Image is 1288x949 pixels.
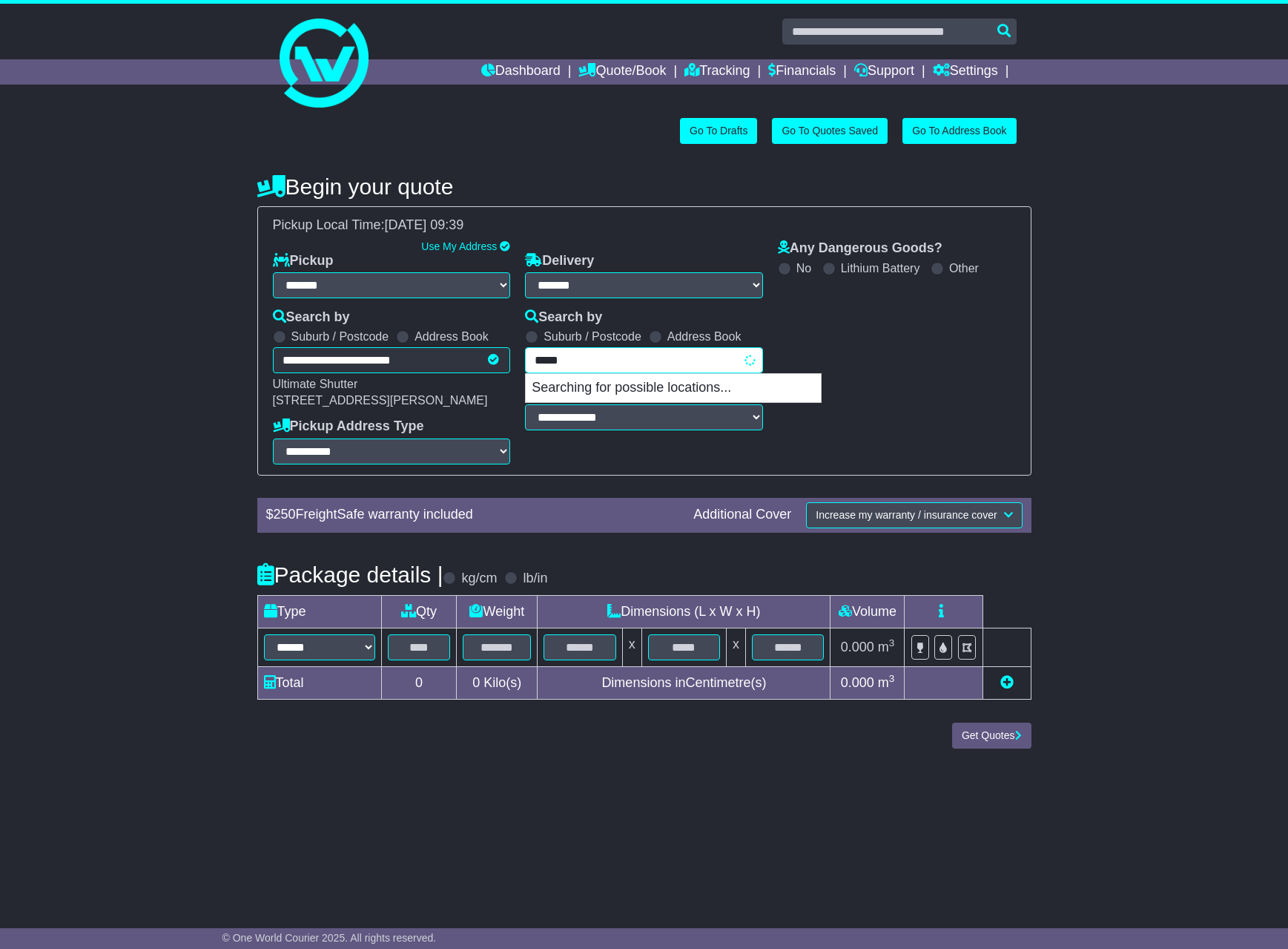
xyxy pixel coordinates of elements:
[889,637,895,648] sup: 3
[257,174,1031,199] h4: Begin your quote
[265,217,1023,234] div: Pickup Local Time:
[841,675,874,690] span: 0.000
[878,675,895,690] span: m
[274,507,296,522] span: 250
[538,595,830,628] td: Dimensions (L x W x H)
[525,309,602,326] label: Search by
[273,394,488,407] span: [STREET_ADDRESS][PERSON_NAME]
[768,59,836,85] a: Financials
[526,374,821,402] p: Searching for possible locations...
[841,640,874,654] span: 0.000
[830,595,905,628] td: Volume
[421,240,497,252] a: Use My Address
[457,666,538,699] td: Kilo(s)
[684,59,750,85] a: Tracking
[686,507,799,523] div: Additional Cover
[291,329,389,344] label: Suburb / Postcode
[381,595,457,628] td: Qty
[933,59,998,85] a: Settings
[415,329,489,344] label: Address Book
[257,595,381,628] td: Type
[457,595,538,628] td: Weight
[772,118,888,144] a: Go To Quotes Saved
[816,509,997,521] span: Increase my warranty / insurance cover
[381,666,457,699] td: 0
[472,675,480,690] span: 0
[481,59,561,85] a: Dashboard
[1000,675,1014,690] a: Add new item
[806,502,1022,528] button: Increase my warranty / insurance cover
[273,418,424,435] label: Pickup Address Type
[949,261,979,275] label: Other
[878,640,895,654] span: m
[667,329,742,344] label: Address Book
[841,261,920,275] label: Lithium Battery
[622,628,641,666] td: x
[461,571,497,587] label: kg/cm
[544,329,641,344] label: Suburb / Postcode
[952,723,1031,749] button: Get Quotes
[523,571,547,587] label: lb/in
[680,118,757,144] a: Go To Drafts
[259,507,687,523] div: $ FreightSafe warranty included
[854,59,914,85] a: Support
[385,217,464,232] span: [DATE] 09:39
[778,240,942,257] label: Any Dangerous Goods?
[222,932,437,944] span: © One World Courier 2025. All rights reserved.
[273,253,334,269] label: Pickup
[889,673,895,684] sup: 3
[257,666,381,699] td: Total
[257,562,443,587] h4: Package details |
[538,666,830,699] td: Dimensions in Centimetre(s)
[727,628,746,666] td: x
[578,59,666,85] a: Quote/Book
[796,261,811,275] label: No
[273,309,350,326] label: Search by
[525,253,594,269] label: Delivery
[902,118,1016,144] a: Go To Address Book
[273,378,358,390] span: Ultimate Shutter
